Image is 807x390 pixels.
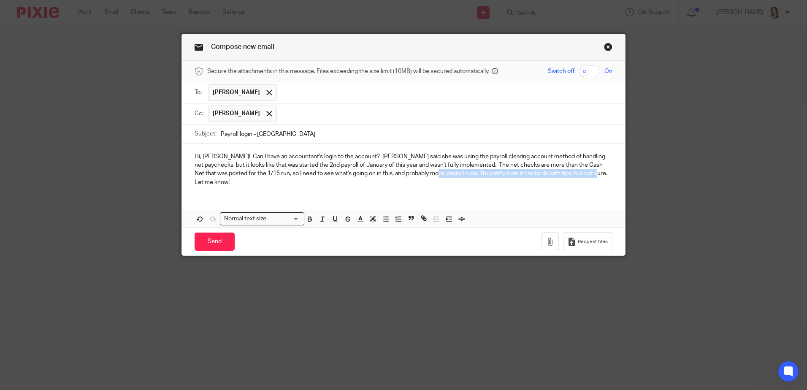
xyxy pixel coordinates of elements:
[604,43,612,54] a: Close this dialog window
[207,67,490,76] span: Secure the attachments in this message. Files exceeding the size limit (10MB) will be secured aut...
[211,43,274,50] span: Compose new email
[195,152,612,187] p: Hi, [PERSON_NAME]! Can I have an accountant's login to the account? [PERSON_NAME] said she was us...
[195,233,235,251] input: Send
[548,67,574,76] span: Switch off
[213,109,260,118] span: [PERSON_NAME]
[195,130,217,138] label: Subject:
[269,214,299,223] input: Search for option
[563,232,612,251] button: Request files
[222,214,268,223] span: Normal text size
[213,88,260,97] span: [PERSON_NAME]
[220,212,304,225] div: Search for option
[195,109,204,118] label: Cc:
[604,67,612,76] span: On
[195,88,204,97] label: To:
[578,238,608,245] span: Request files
